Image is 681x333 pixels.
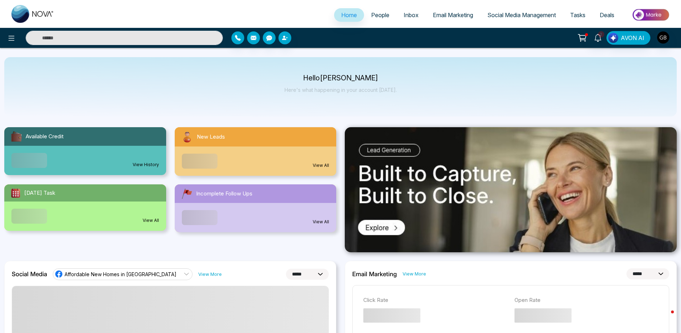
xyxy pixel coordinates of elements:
[364,8,396,22] a: People
[10,187,21,199] img: todayTask.svg
[480,8,563,22] a: Social Media Management
[12,270,47,278] h2: Social Media
[404,11,419,19] span: Inbox
[345,127,677,252] img: .
[341,11,357,19] span: Home
[65,271,176,278] span: Affordable New Homes in [GEOGRAPHIC_DATA]
[625,7,677,23] img: Market-place.gif
[133,161,159,168] a: View History
[313,162,329,169] a: View All
[170,184,341,232] a: Incomplete Follow UpsView All
[600,11,614,19] span: Deals
[608,33,618,43] img: Lead Flow
[170,127,341,176] a: New LeadsView All
[196,190,252,198] span: Incomplete Follow Ups
[10,130,23,143] img: availableCredit.svg
[371,11,389,19] span: People
[180,130,194,144] img: newLeads.svg
[285,87,397,93] p: Here's what happening in your account [DATE].
[180,187,193,200] img: followUps.svg
[657,31,669,44] img: User Avatar
[143,217,159,224] a: View All
[487,11,556,19] span: Social Media Management
[621,34,644,42] span: AVON AI
[334,8,364,22] a: Home
[11,5,54,23] img: Nova CRM Logo
[396,8,426,22] a: Inbox
[197,133,225,141] span: New Leads
[606,31,650,45] button: AVON AI
[598,31,604,38] span: 2
[313,219,329,225] a: View All
[352,270,397,278] h2: Email Marketing
[426,8,480,22] a: Email Marketing
[570,11,585,19] span: Tasks
[433,11,473,19] span: Email Marketing
[593,8,621,22] a: Deals
[363,296,507,304] p: Click Rate
[198,271,222,278] a: View More
[514,296,659,304] p: Open Rate
[589,31,606,44] a: 2
[657,309,674,326] iframe: Intercom live chat
[285,75,397,81] p: Hello [PERSON_NAME]
[403,270,426,277] a: View More
[26,133,63,141] span: Available Credit
[24,189,55,197] span: [DATE] Task
[563,8,593,22] a: Tasks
